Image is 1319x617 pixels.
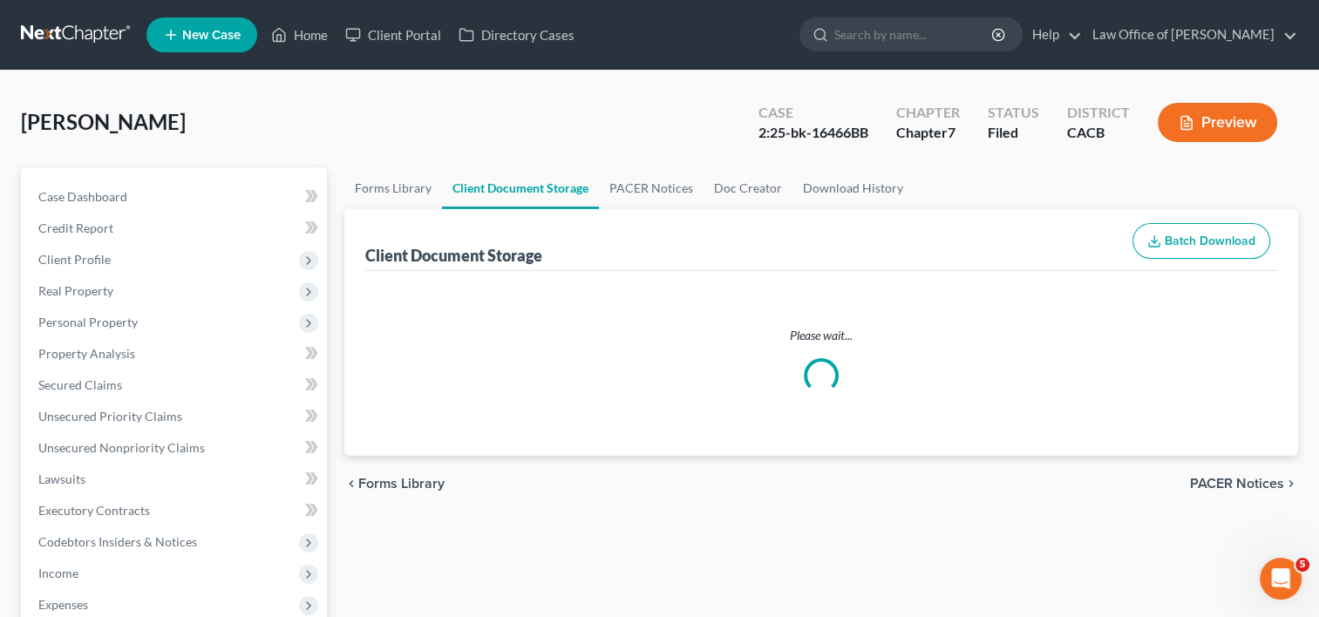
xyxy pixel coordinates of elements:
span: Lawsuits [38,471,85,486]
div: Case [758,103,868,123]
a: PACER Notices [599,167,704,209]
a: Download History [792,167,914,209]
button: PACER Notices chevron_right [1190,477,1298,491]
span: Real Property [38,283,113,298]
span: Client Profile [38,252,111,267]
a: Law Office of [PERSON_NAME] [1084,19,1297,51]
span: Forms Library [358,477,445,491]
span: Codebtors Insiders & Notices [38,534,197,549]
span: Unsecured Nonpriority Claims [38,440,205,455]
p: Please wait... [369,327,1274,344]
div: District [1067,103,1130,123]
i: chevron_left [344,477,358,491]
span: Personal Property [38,315,138,329]
div: Status [988,103,1039,123]
span: Executory Contracts [38,503,150,518]
span: Case Dashboard [38,189,127,204]
div: Chapter [896,123,960,143]
span: Secured Claims [38,377,122,392]
a: Case Dashboard [24,181,327,213]
a: Secured Claims [24,370,327,401]
a: Client Portal [337,19,450,51]
span: Property Analysis [38,346,135,361]
a: Unsecured Priority Claims [24,401,327,432]
span: Unsecured Priority Claims [38,409,182,424]
a: Help [1023,19,1082,51]
span: 5 [1295,558,1309,572]
div: Filed [988,123,1039,143]
button: Preview [1158,103,1277,142]
a: Directory Cases [450,19,583,51]
span: Batch Download [1165,234,1255,248]
button: Batch Download [1132,223,1270,260]
span: PACER Notices [1190,477,1284,491]
a: Unsecured Nonpriority Claims [24,432,327,464]
div: CACB [1067,123,1130,143]
a: Doc Creator [704,167,792,209]
div: Client Document Storage [365,245,542,266]
a: Forms Library [344,167,442,209]
span: Expenses [38,597,88,612]
a: Property Analysis [24,338,327,370]
span: Credit Report [38,220,113,235]
span: [PERSON_NAME] [21,109,186,134]
span: 7 [948,124,955,140]
a: Credit Report [24,213,327,244]
div: Chapter [896,103,960,123]
span: Income [38,566,78,580]
input: Search by name... [834,18,994,51]
i: chevron_right [1284,477,1298,491]
a: Home [262,19,337,51]
iframe: Intercom live chat [1260,558,1302,600]
a: Lawsuits [24,464,327,495]
a: Client Document Storage [442,167,599,209]
button: chevron_left Forms Library [344,477,445,491]
div: 2:25-bk-16466BB [758,123,868,143]
span: New Case [182,29,241,42]
a: Executory Contracts [24,495,327,526]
